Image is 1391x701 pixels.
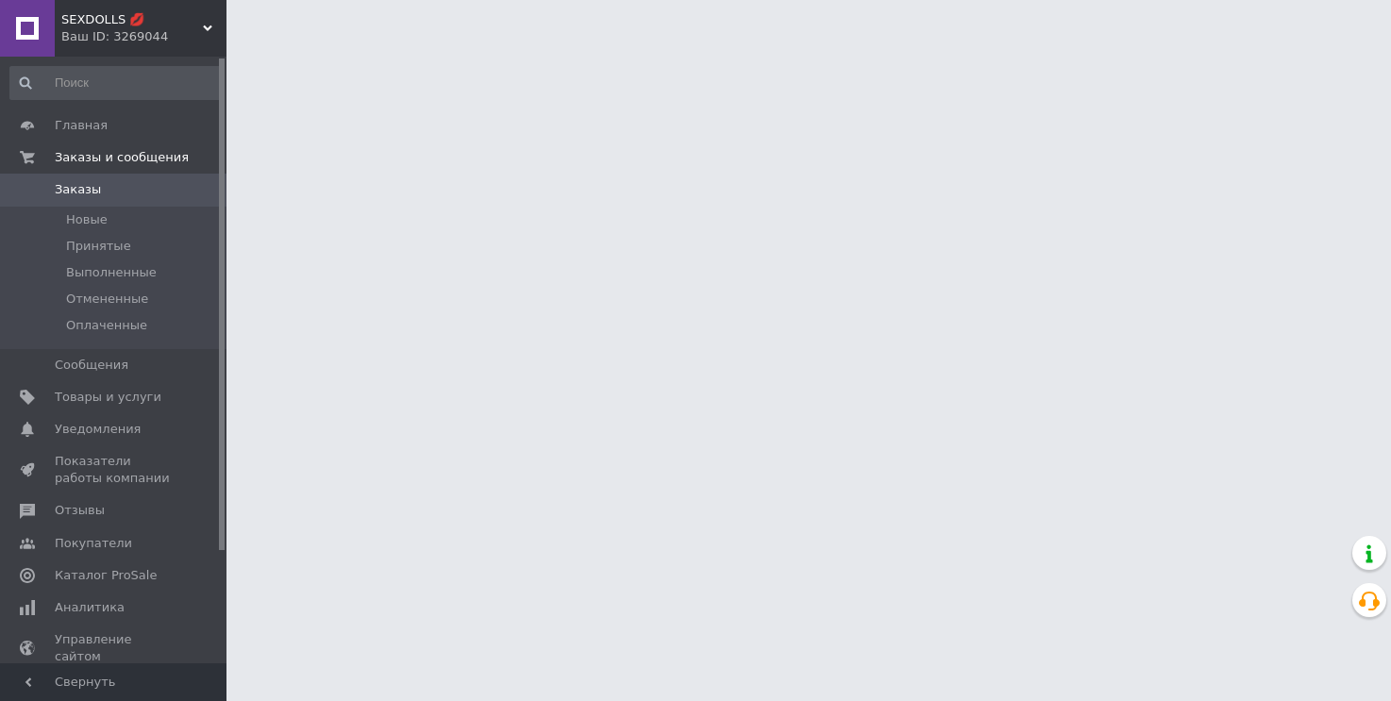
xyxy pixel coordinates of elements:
input: Поиск [9,66,223,100]
span: Отзывы [55,502,105,519]
span: Управление сайтом [55,631,175,665]
span: Уведомления [55,421,141,438]
span: Заказы и сообщения [55,149,189,166]
span: Оплаченные [66,317,147,334]
span: Заказы [55,181,101,198]
span: Товары и услуги [55,389,161,406]
span: Принятые [66,238,131,255]
span: Главная [55,117,108,134]
div: Ваш ID: 3269044 [61,28,226,45]
span: Отмененные [66,291,148,308]
span: Сообщения [55,357,128,374]
span: SEXDOLLS 💋 [61,11,203,28]
span: Покупатели [55,535,132,552]
span: Аналитика [55,599,125,616]
span: Каталог ProSale [55,567,157,584]
span: Показатели работы компании [55,453,175,487]
span: Выполненные [66,264,157,281]
span: Новые [66,211,108,228]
